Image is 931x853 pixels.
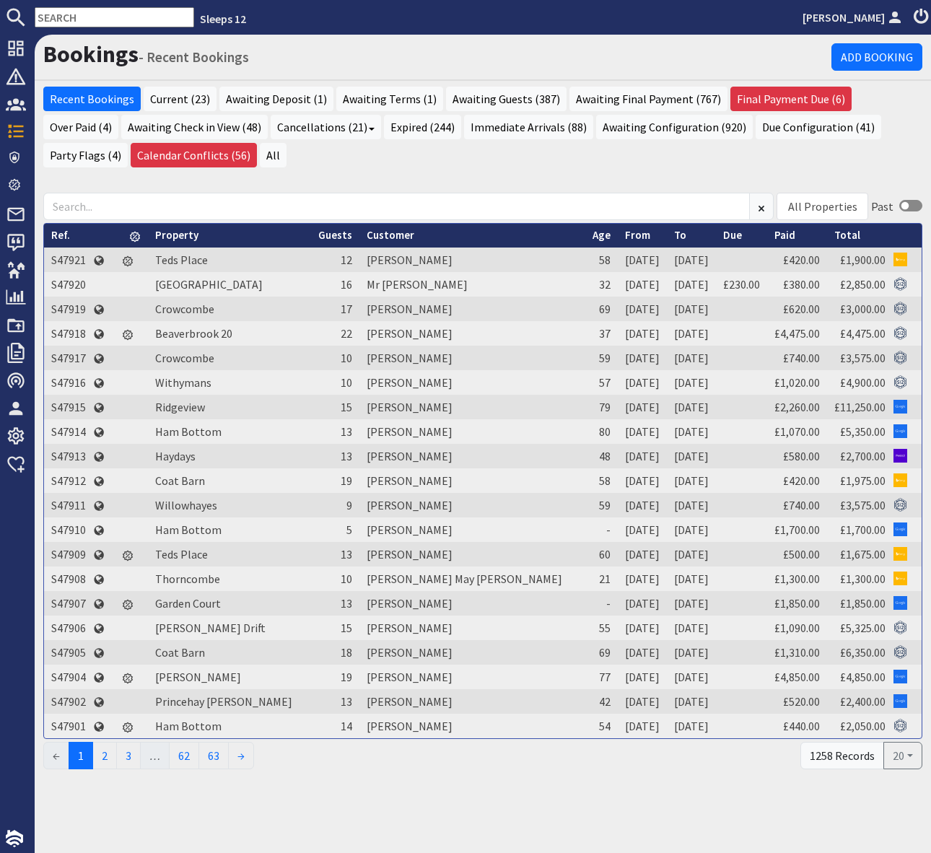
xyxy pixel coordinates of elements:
[783,449,820,463] a: £580.00
[169,742,199,769] a: 62
[131,143,257,167] a: Calendar Conflicts (56)
[341,253,352,267] span: 12
[774,522,820,537] a: £1,700.00
[121,115,268,139] a: Awaiting Check in View (48)
[569,87,727,111] a: Awaiting Final Payment (767)
[893,621,907,634] img: Referer: Sleeps 12
[44,248,93,272] td: S47921
[341,473,352,488] span: 19
[618,419,667,444] td: [DATE]
[667,689,716,714] td: [DATE]
[44,493,93,517] td: S47911
[35,7,194,27] input: SEARCH
[44,370,93,395] td: S47916
[667,591,716,616] td: [DATE]
[139,48,249,66] small: - Recent Bookings
[341,424,352,439] span: 13
[585,640,618,665] td: 69
[618,665,667,689] td: [DATE]
[667,370,716,395] td: [DATE]
[618,640,667,665] td: [DATE]
[367,228,414,242] a: Customer
[44,517,93,542] td: S47910
[893,351,907,364] img: Referer: Sleeps 12
[667,567,716,591] td: [DATE]
[774,424,820,439] a: £1,070.00
[788,198,857,215] div: All Properties
[840,498,886,512] a: £3,575.00
[840,473,886,488] a: £1,975.00
[893,547,907,561] img: Referer: Bing
[893,694,907,708] img: Referer: Google
[341,621,352,635] span: 15
[585,419,618,444] td: 80
[359,714,585,738] td: [PERSON_NAME]
[155,547,208,561] a: Teds Place
[359,640,585,665] td: [PERSON_NAME]
[155,449,196,463] a: Haydays
[774,572,820,586] a: £1,300.00
[840,277,886,292] a: £2,850.00
[44,567,93,591] td: S47908
[359,297,585,321] td: [PERSON_NAME]
[92,742,117,769] a: 2
[774,645,820,660] a: £1,310.00
[893,302,907,315] img: Referer: Sleeps 12
[155,375,211,390] a: Withymans
[840,449,886,463] a: £2,700.00
[783,253,820,267] a: £420.00
[155,498,217,512] a: Willowhayes
[667,616,716,640] td: [DATE]
[341,572,352,586] span: 10
[43,40,139,69] a: Bookings
[618,714,667,738] td: [DATE]
[834,228,860,242] a: Total
[783,302,820,316] a: £620.00
[43,193,750,220] input: Search...
[618,272,667,297] td: [DATE]
[667,493,716,517] td: [DATE]
[840,547,886,561] a: £1,675.00
[359,395,585,419] td: [PERSON_NAME]
[783,719,820,733] a: £440.00
[893,400,907,414] img: Referer: Google
[336,87,443,111] a: Awaiting Terms (1)
[618,444,667,468] td: [DATE]
[144,87,217,111] a: Current (23)
[6,830,23,847] img: staytech_i_w-64f4e8e9ee0a9c174fd5317b4b171b261742d2d393467e5bdba4413f4f884c10.svg
[155,670,241,684] a: [PERSON_NAME]
[44,468,93,493] td: S47912
[585,689,618,714] td: 42
[774,670,820,684] a: £4,850.00
[840,670,886,684] a: £4,850.00
[618,248,667,272] td: [DATE]
[155,277,263,292] a: [GEOGRAPHIC_DATA]
[44,689,93,714] td: S47902
[341,449,352,463] span: 13
[893,719,907,732] img: Referer: Sleeps 12
[585,444,618,468] td: 48
[730,87,852,111] a: Final Payment Due (6)
[783,277,820,292] a: £380.00
[69,742,93,769] span: 1
[618,346,667,370] td: [DATE]
[618,517,667,542] td: [DATE]
[783,473,820,488] a: £420.00
[618,395,667,419] td: [DATE]
[667,395,716,419] td: [DATE]
[840,621,886,635] a: £5,325.00
[840,424,886,439] a: £5,350.00
[198,742,229,769] a: 63
[893,670,907,683] img: Referer: Google
[618,297,667,321] td: [DATE]
[840,596,886,611] a: £1,850.00
[155,596,221,611] a: Garden Court
[464,115,593,139] a: Immediate Arrivals (88)
[155,400,205,414] a: Ridgeview
[774,375,820,390] a: £1,020.00
[585,665,618,689] td: 77
[774,400,820,414] a: £2,260.00
[618,616,667,640] td: [DATE]
[774,326,820,341] a: £4,475.00
[200,12,246,26] a: Sleeps 12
